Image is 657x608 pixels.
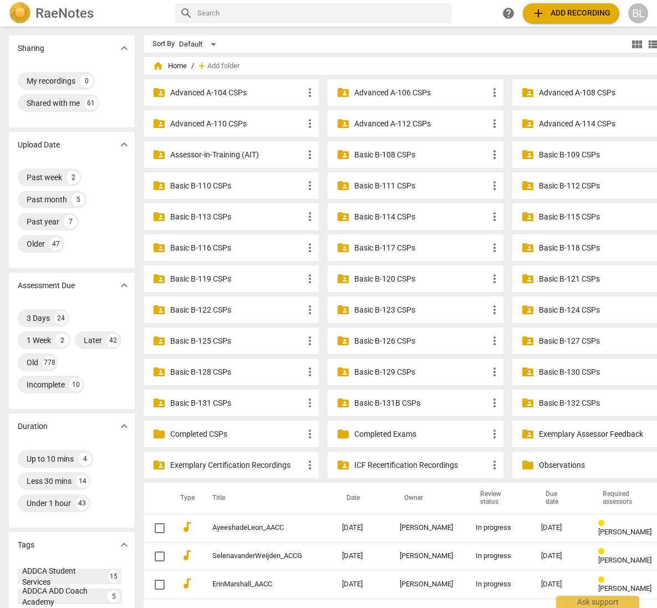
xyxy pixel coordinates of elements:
span: more_vert [303,427,317,441]
span: folder_shared [152,148,166,161]
div: ADDCA Student Services [22,565,103,587]
p: Assessment Due [18,280,75,292]
span: folder_shared [337,458,350,472]
span: folder_shared [521,86,534,99]
div: Less 30 mins [27,476,72,487]
span: folder [521,458,534,472]
div: [PERSON_NAME] [400,580,458,589]
span: folder_shared [521,334,534,348]
div: BL [628,3,648,23]
span: more_vert [303,179,317,192]
span: Review status: in progress [598,548,609,556]
button: Show more [116,418,133,435]
h2: RaeNotes [35,6,94,21]
div: 778 [43,356,56,369]
th: Owner [391,483,467,514]
div: In progress [476,524,523,532]
p: Completed CSPs [170,428,303,440]
div: Old [27,357,38,368]
span: more_vert [488,427,501,441]
p: ICF Recertification Recordings [354,459,487,471]
div: 14 [76,474,89,488]
span: more_vert [488,148,501,161]
button: Show more [116,277,133,294]
span: folder_shared [521,365,534,379]
span: / [191,62,194,70]
span: [PERSON_NAME] [598,556,651,564]
p: Basic B-111 CSPs [354,180,487,192]
p: Basic B-110 CSPs [170,180,303,192]
span: more_vert [303,272,317,285]
div: In progress [476,580,523,589]
p: Advanced A-110 CSPs [170,118,303,130]
span: audiotrack [180,520,193,534]
span: folder_shared [521,210,534,223]
span: more_vert [488,458,501,472]
span: folder_shared [337,241,350,254]
p: Sharing [18,43,44,54]
span: expand_more [118,279,131,292]
div: [PERSON_NAME] [400,524,458,532]
span: folder_shared [337,179,350,192]
span: more_vert [303,241,317,254]
div: My recordings [27,75,75,86]
p: Basic B-131B CSPs [354,397,487,409]
div: Shared with me [27,98,80,109]
div: Incomplete [27,379,65,390]
span: folder_shared [152,396,166,410]
span: audiotrack [180,549,193,562]
span: more_vert [303,365,317,379]
span: view_module [630,38,644,51]
td: [DATE] [333,514,391,542]
div: 7 [64,215,77,228]
div: 1 Week [27,335,51,346]
div: 4 [78,452,91,466]
div: Sort By [152,40,175,48]
span: more_vert [488,210,501,223]
div: Default [179,35,220,53]
div: [DATE] [541,580,580,589]
span: more_vert [488,396,501,410]
span: more_vert [488,303,501,316]
div: Ask support [556,596,639,608]
div: 61 [84,96,98,110]
span: Add recording [532,7,610,20]
span: search [180,7,193,20]
p: Upload Date [18,139,60,151]
span: folder_shared [521,303,534,316]
button: Upload [523,3,619,23]
span: more_vert [303,86,317,99]
p: Basic B-113 CSPs [170,211,303,223]
span: folder_shared [152,303,166,316]
div: [DATE] [541,524,580,532]
input: Search [197,4,447,22]
span: folder_shared [337,303,350,316]
div: 10 [69,378,83,391]
div: 2 [67,171,80,184]
div: Older [27,238,45,249]
div: Under 1 hour [27,498,71,509]
div: Past week [27,172,62,183]
p: Basic B-131 CSPs [170,397,303,409]
span: folder [152,427,166,441]
a: AyeeshadeLeon_AACC [212,524,302,532]
span: more_vert [303,396,317,410]
th: Type [171,483,199,514]
th: Title [199,483,333,514]
span: more_vert [488,241,501,254]
span: folder_shared [152,365,166,379]
div: Past year [27,216,59,227]
span: folder [337,427,350,441]
div: Past month [27,194,67,205]
span: folder_shared [337,210,350,223]
span: more_vert [303,148,317,161]
p: Basic B-120 CSPs [354,273,487,285]
div: ADDCA ADD Coach Academy [22,585,103,607]
span: more_vert [303,334,317,348]
span: help [502,7,515,20]
span: add [196,60,207,71]
span: home [152,60,164,71]
div: In progress [476,552,523,560]
span: folder_shared [337,365,350,379]
span: [PERSON_NAME] [598,584,651,592]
